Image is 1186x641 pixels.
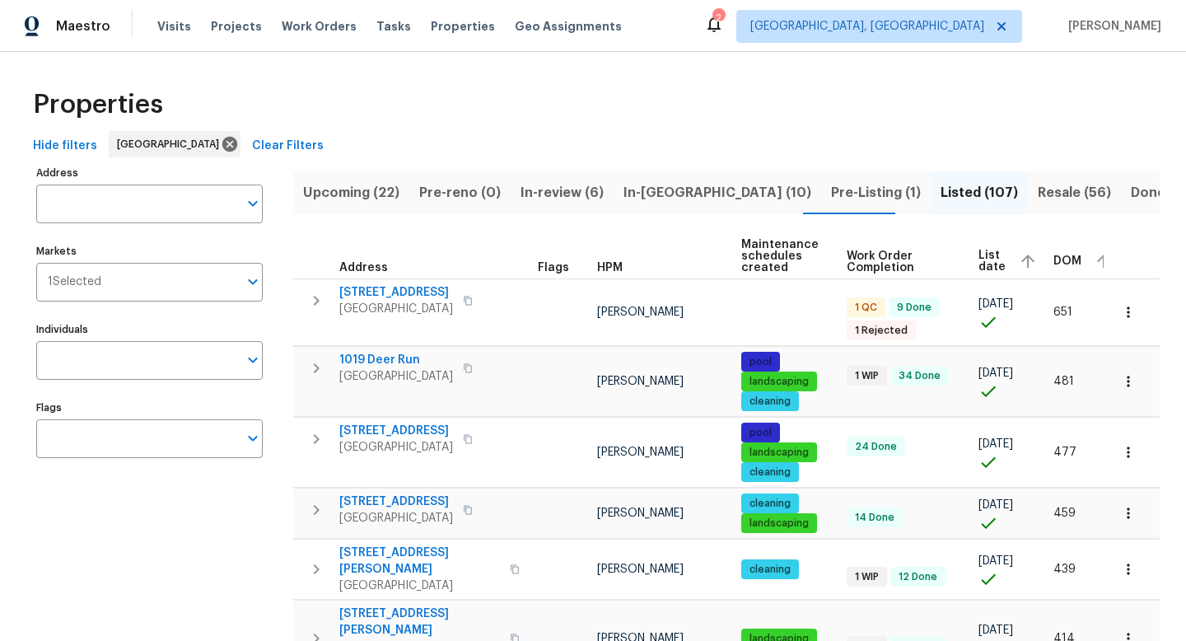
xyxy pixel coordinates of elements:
[515,18,622,35] span: Geo Assignments
[339,494,453,510] span: [STREET_ADDRESS]
[743,497,797,511] span: cleaning
[978,499,1013,511] span: [DATE]
[241,427,264,450] button: Open
[376,21,411,32] span: Tasks
[750,18,984,35] span: [GEOGRAPHIC_DATA], [GEOGRAPHIC_DATA]
[978,367,1013,379] span: [DATE]
[743,375,815,389] span: landscaping
[597,508,684,519] span: [PERSON_NAME]
[33,96,163,113] span: Properties
[1053,306,1072,318] span: 651
[211,18,262,35] span: Projects
[252,136,324,157] span: Clear Filters
[597,262,623,274] span: HPM
[419,181,501,204] span: Pre-reno (0)
[848,301,884,315] span: 1 QC
[848,511,901,525] span: 14 Done
[36,325,263,335] label: Individuals
[1053,508,1076,519] span: 459
[831,181,921,204] span: Pre-Listing (1)
[1053,447,1076,458] span: 477
[33,136,97,157] span: Hide filters
[339,352,453,368] span: 1019 Deer Run
[36,246,263,256] label: Markets
[245,131,330,161] button: Clear Filters
[743,517,815,531] span: landscaping
[339,578,500,594] span: [GEOGRAPHIC_DATA]
[597,376,684,387] span: [PERSON_NAME]
[538,262,569,274] span: Flags
[743,426,778,440] span: pool
[339,262,388,274] span: Address
[339,510,453,526] span: [GEOGRAPHIC_DATA]
[157,18,191,35] span: Visits
[117,136,226,152] span: [GEOGRAPHIC_DATA]
[56,18,110,35] span: Maestro
[848,324,914,338] span: 1 Rejected
[892,369,947,383] span: 34 Done
[109,131,240,157] div: [GEOGRAPHIC_DATA]
[848,440,904,454] span: 24 Done
[339,606,500,639] span: [STREET_ADDRESS][PERSON_NAME]
[743,355,778,369] span: pool
[339,368,453,385] span: [GEOGRAPHIC_DATA]
[743,466,797,480] span: cleaning
[521,181,604,204] span: In-review (6)
[1038,181,1111,204] span: Resale (56)
[36,403,263,413] label: Flags
[1053,564,1076,575] span: 439
[339,284,453,301] span: [STREET_ADDRESS]
[339,545,500,578] span: [STREET_ADDRESS][PERSON_NAME]
[712,10,724,26] div: 2
[848,570,885,584] span: 1 WIP
[339,301,453,317] span: [GEOGRAPHIC_DATA]
[890,301,938,315] span: 9 Done
[303,181,399,204] span: Upcoming (22)
[978,438,1013,450] span: [DATE]
[1053,376,1074,387] span: 481
[892,570,944,584] span: 12 Done
[48,275,101,289] span: 1 Selected
[1053,255,1081,267] span: DOM
[941,181,1018,204] span: Listed (107)
[623,181,811,204] span: In-[GEOGRAPHIC_DATA] (10)
[978,298,1013,310] span: [DATE]
[978,625,1013,636] span: [DATE]
[743,446,815,460] span: landscaping
[339,439,453,456] span: [GEOGRAPHIC_DATA]
[847,250,950,274] span: Work Order Completion
[978,250,1006,273] span: List date
[1062,18,1161,35] span: [PERSON_NAME]
[241,349,264,372] button: Open
[36,168,263,178] label: Address
[741,239,819,274] span: Maintenance schedules created
[597,306,684,318] span: [PERSON_NAME]
[431,18,495,35] span: Properties
[743,395,797,409] span: cleaning
[743,563,797,577] span: cleaning
[848,369,885,383] span: 1 WIP
[597,447,684,458] span: [PERSON_NAME]
[241,192,264,215] button: Open
[339,423,453,439] span: [STREET_ADDRESS]
[241,270,264,293] button: Open
[978,555,1013,567] span: [DATE]
[597,564,684,575] span: [PERSON_NAME]
[282,18,357,35] span: Work Orders
[26,131,104,161] button: Hide filters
